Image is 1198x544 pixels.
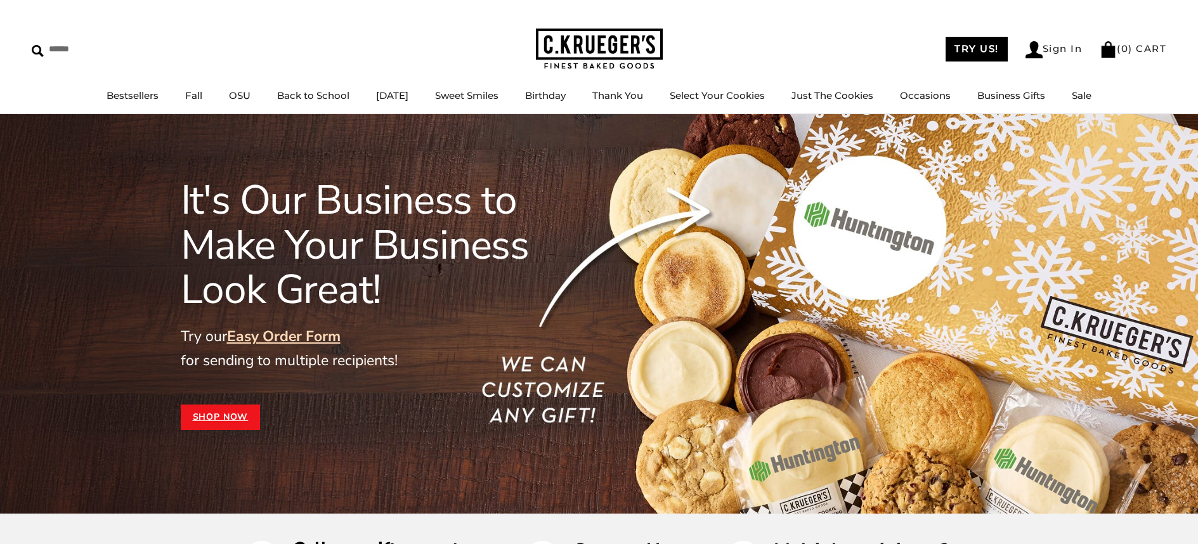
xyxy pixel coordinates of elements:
a: [DATE] [376,89,408,101]
a: Sale [1072,89,1091,101]
a: Occasions [900,89,951,101]
img: Bag [1100,41,1117,58]
a: Select Your Cookies [670,89,765,101]
a: Sweet Smiles [435,89,498,101]
input: Search [32,39,183,59]
img: Search [32,45,44,57]
img: C.KRUEGER'S [536,29,663,70]
a: Birthday [525,89,566,101]
a: Fall [185,89,202,101]
a: Business Gifts [977,89,1045,101]
a: Sign In [1025,41,1083,58]
a: Back to School [277,89,349,101]
a: (0) CART [1100,42,1166,55]
p: Try our for sending to multiple recipients! [181,325,584,373]
a: OSU [229,89,251,101]
h1: It's Our Business to Make Your Business Look Great! [181,178,584,312]
span: 0 [1121,42,1129,55]
a: Bestsellers [107,89,159,101]
a: Thank You [592,89,643,101]
a: Just The Cookies [791,89,873,101]
a: Shop Now [181,405,261,430]
a: Easy Order Form [227,327,341,346]
a: TRY US! [946,37,1008,62]
img: Account [1025,41,1043,58]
